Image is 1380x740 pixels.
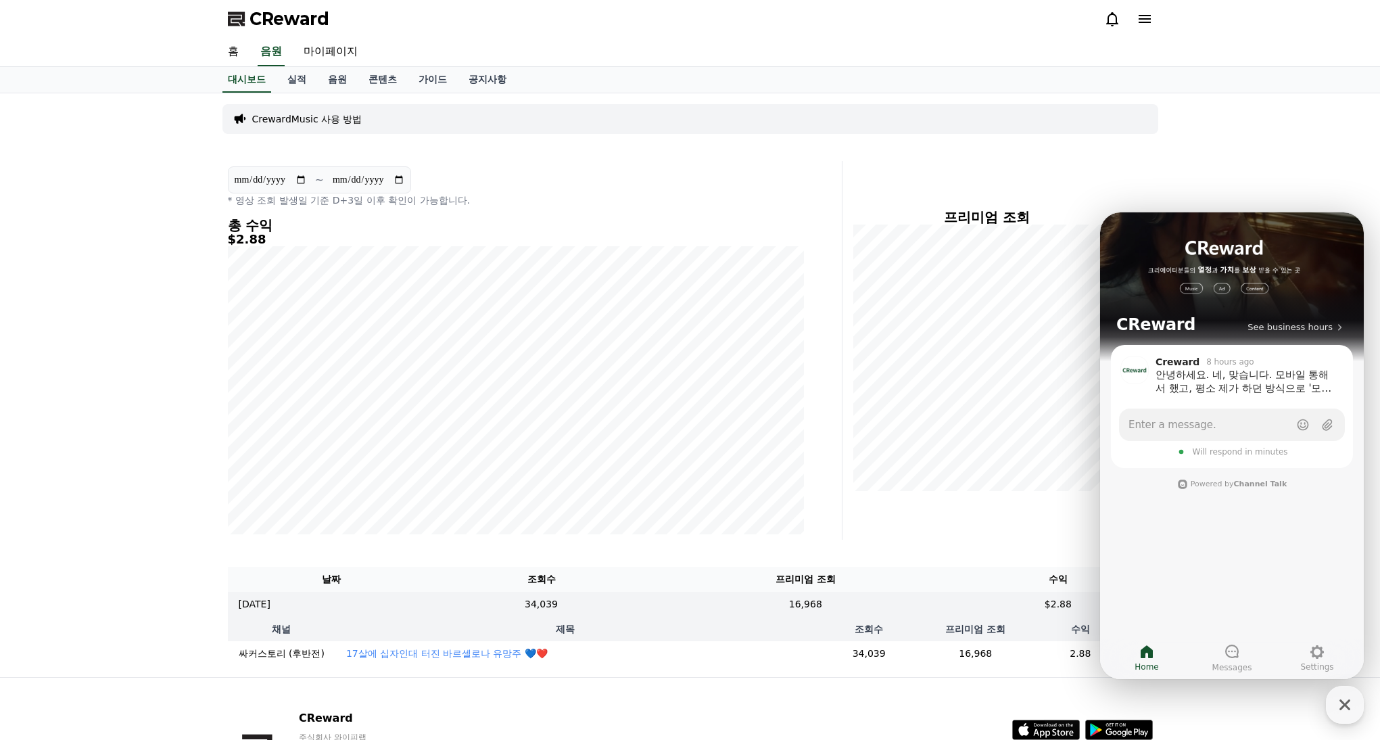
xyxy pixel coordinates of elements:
[647,592,963,617] td: 16,968
[458,67,517,93] a: 공지사항
[228,567,435,592] th: 날짜
[943,641,1008,666] td: 16,968
[963,592,1152,617] td: $2.88
[335,617,795,641] th: 제목
[258,38,285,66] a: 음원
[228,617,335,641] th: 채널
[853,210,1120,225] h4: 프리미엄 조회
[1008,617,1152,641] th: 수익
[358,67,408,93] a: 콘텐츠
[252,112,362,126] a: CrewardMusic 사용 방법
[228,233,804,246] h5: $2.88
[228,8,329,30] a: CReward
[315,172,324,188] p: ~
[1100,212,1364,679] iframe: Channel chat
[795,617,943,641] th: 조회수
[317,67,358,93] a: 음원
[1008,641,1152,666] td: 2.88
[346,647,548,660] button: 17살에 십자인대 터진 바르셀로나 유망주 💙❤️
[217,38,249,66] a: 홈
[435,592,648,617] td: 34,039
[249,8,329,30] span: CReward
[222,67,271,93] a: 대시보드
[299,710,464,726] p: CReward
[408,67,458,93] a: 가이드
[293,38,368,66] a: 마이페이지
[239,597,270,611] p: [DATE]
[963,567,1152,592] th: 수익
[228,193,804,207] p: * 영상 조회 발생일 기준 D+3일 이후 확인이 가능합니다.
[277,67,317,93] a: 실적
[228,641,335,666] td: 싸커스토리 (후반전)
[943,617,1008,641] th: 프리미엄 조회
[795,641,943,666] td: 34,039
[647,567,963,592] th: 프리미엄 조회
[435,567,648,592] th: 조회수
[228,218,804,233] h4: 총 수익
